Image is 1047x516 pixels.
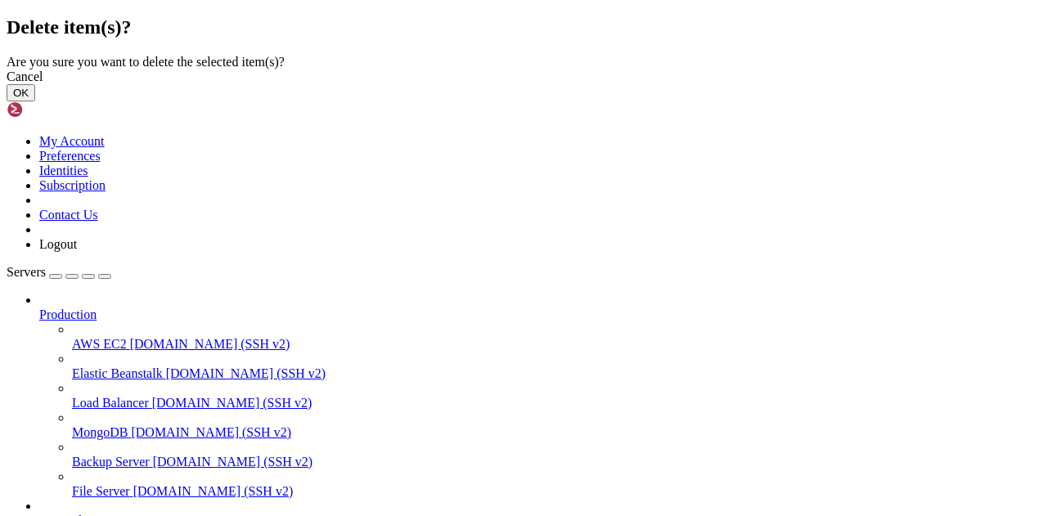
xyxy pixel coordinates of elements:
li: Elastic Beanstalk [DOMAIN_NAME] (SSH v2) [72,352,1040,381]
span: Elastic Beanstalk [72,366,163,380]
span: [DOMAIN_NAME] (SSH v2) [152,396,312,410]
span: [DOMAIN_NAME] (SSH v2) [131,425,291,439]
a: Logout [39,237,77,251]
a: Elastic Beanstalk [DOMAIN_NAME] (SSH v2) [72,366,1040,381]
button: OK [7,84,35,101]
a: Contact Us [39,208,98,222]
div: Cancel [7,70,1040,84]
a: Backup Server [DOMAIN_NAME] (SSH v2) [72,455,1040,469]
a: Servers [7,265,111,279]
span: Servers [7,265,46,279]
span: [DOMAIN_NAME] (SSH v2) [130,337,290,351]
a: MongoDB [DOMAIN_NAME] (SSH v2) [72,425,1040,440]
div: Are you sure you want to delete the selected item(s)? [7,55,1040,70]
a: My Account [39,134,105,148]
span: MongoDB [72,425,128,439]
img: Shellngn [7,101,101,118]
span: File Server [72,484,130,498]
li: Backup Server [DOMAIN_NAME] (SSH v2) [72,440,1040,469]
span: Backup Server [72,455,150,469]
h2: Delete item(s)? [7,16,1040,38]
a: Preferences [39,149,101,163]
li: Production [39,293,1040,499]
a: Production [39,307,1040,322]
span: Load Balancer [72,396,149,410]
span: AWS EC2 [72,337,127,351]
li: File Server [DOMAIN_NAME] (SSH v2) [72,469,1040,499]
li: MongoDB [DOMAIN_NAME] (SSH v2) [72,411,1040,440]
a: File Server [DOMAIN_NAME] (SSH v2) [72,484,1040,499]
span: [DOMAIN_NAME] (SSH v2) [153,455,313,469]
span: Production [39,307,97,321]
span: [DOMAIN_NAME] (SSH v2) [133,484,294,498]
li: AWS EC2 [DOMAIN_NAME] (SSH v2) [72,322,1040,352]
a: AWS EC2 [DOMAIN_NAME] (SSH v2) [72,337,1040,352]
span: [DOMAIN_NAME] (SSH v2) [166,366,326,380]
a: Identities [39,164,88,177]
a: Load Balancer [DOMAIN_NAME] (SSH v2) [72,396,1040,411]
li: Load Balancer [DOMAIN_NAME] (SSH v2) [72,381,1040,411]
a: Subscription [39,178,106,192]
